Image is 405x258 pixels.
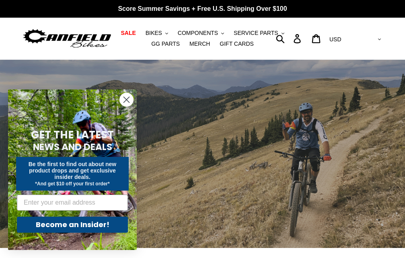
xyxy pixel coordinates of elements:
[35,181,109,187] span: *And get $10 off your first order*
[230,28,288,39] button: SERVICE PARTS
[147,39,184,49] a: GG PARTS
[189,41,210,47] span: MERCH
[33,140,112,153] span: NEWS AND DEALS
[174,28,228,39] button: COMPONENTS
[119,93,134,107] button: Close dialog
[151,41,180,47] span: GG PARTS
[185,39,214,49] a: MERCH
[31,128,114,142] span: GET THE LATEST
[220,41,254,47] span: GIFT CARDS
[29,161,117,180] span: Be the first to find out about new product drops and get exclusive insider deals.
[22,27,112,50] img: Canfield Bikes
[17,217,128,233] button: Become an Insider!
[121,30,136,37] span: SALE
[17,195,128,211] input: Enter your email address
[142,28,172,39] button: BIKES
[178,30,218,37] span: COMPONENTS
[146,30,162,37] span: BIKES
[234,30,278,37] span: SERVICE PARTS
[216,39,258,49] a: GIFT CARDS
[117,28,140,39] a: SALE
